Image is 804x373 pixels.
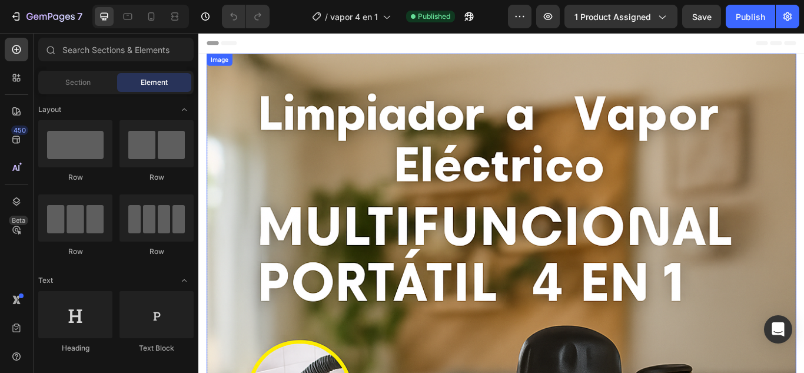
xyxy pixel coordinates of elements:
button: Save [682,5,721,28]
span: Text [38,275,53,286]
span: / [325,11,328,23]
div: Row [119,172,194,183]
span: Layout [38,104,61,115]
div: Beta [9,216,28,225]
div: Undo/Redo [222,5,270,28]
div: Row [119,246,194,257]
div: Text Block [119,343,194,354]
iframe: Design area [198,33,804,373]
span: Toggle open [175,271,194,290]
button: 1 product assigned [564,5,677,28]
div: Row [38,246,112,257]
span: Section [65,77,91,88]
div: Row [38,172,112,183]
span: Element [141,77,168,88]
span: vapor 4 en 1 [330,11,378,23]
div: Open Intercom Messenger [764,315,792,344]
p: 7 [77,9,82,24]
span: Save [692,12,712,22]
div: 450 [11,126,28,135]
span: 1 product assigned [574,11,651,23]
span: Toggle open [175,100,194,119]
input: Search Sections & Elements [38,38,194,61]
button: Publish [726,5,775,28]
button: 7 [5,5,88,28]
div: Publish [736,11,765,23]
span: Published [418,11,450,22]
div: Heading [38,343,112,354]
